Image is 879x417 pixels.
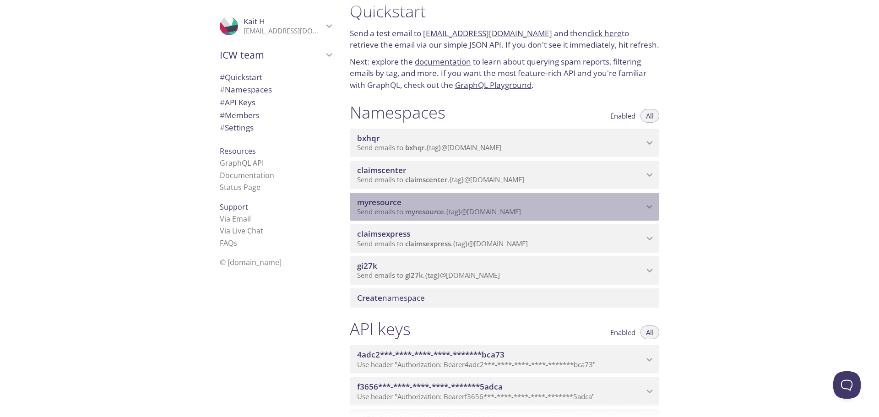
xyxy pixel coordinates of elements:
[357,239,528,248] span: Send emails to . {tag} @[DOMAIN_NAME]
[587,28,622,38] a: click here
[357,175,524,184] span: Send emails to . {tag} @[DOMAIN_NAME]
[350,224,659,253] div: claimsexpress namespace
[350,193,659,221] div: myresource namespace
[405,143,424,152] span: bxhqr
[357,165,406,175] span: claimscenter
[220,110,260,120] span: Members
[220,170,274,180] a: Documentation
[350,256,659,285] div: gi27k namespace
[220,49,323,61] span: ICW team
[220,146,256,156] span: Resources
[405,175,447,184] span: claimscenter
[357,197,402,207] span: myresource
[220,158,264,168] a: GraphQL API
[220,122,225,133] span: #
[350,288,659,308] div: Create namespace
[220,238,237,248] a: FAQ
[350,1,659,22] h1: Quickstart
[212,71,339,84] div: Quickstart
[220,97,225,108] span: #
[220,110,225,120] span: #
[350,319,411,339] h1: API keys
[455,80,532,90] a: GraphQL Playground
[833,371,861,399] iframe: Help Scout Beacon - Open
[220,72,262,82] span: Quickstart
[357,271,500,280] span: Send emails to . {tag} @[DOMAIN_NAME]
[357,133,380,143] span: bxhqr
[244,16,265,27] span: Kait H
[357,143,501,152] span: Send emails to . {tag} @[DOMAIN_NAME]
[405,239,451,248] span: claimsexpress
[640,109,659,123] button: All
[350,129,659,157] div: bxhqr namespace
[212,121,339,134] div: Team Settings
[405,207,444,216] span: myresource
[220,214,251,224] a: Via Email
[220,182,260,192] a: Status Page
[212,83,339,96] div: Namespaces
[423,28,552,38] a: [EMAIL_ADDRESS][DOMAIN_NAME]
[357,292,382,303] span: Create
[220,84,272,95] span: Namespaces
[220,226,263,236] a: Via Live Chat
[233,238,237,248] span: s
[415,56,471,67] a: documentation
[357,292,425,303] span: namespace
[212,109,339,122] div: Members
[220,122,254,133] span: Settings
[640,325,659,339] button: All
[357,207,521,216] span: Send emails to . {tag} @[DOMAIN_NAME]
[357,260,377,271] span: gi27k
[220,202,248,212] span: Support
[212,96,339,109] div: API Keys
[350,161,659,189] div: claimscenter namespace
[212,43,339,67] div: ICW team
[220,72,225,82] span: #
[605,109,641,123] button: Enabled
[220,97,255,108] span: API Keys
[220,84,225,95] span: #
[350,56,659,91] p: Next: explore the to learn about querying spam reports, filtering emails by tag, and more. If you...
[212,11,339,41] div: Kait H
[357,228,410,239] span: claimsexpress
[220,257,282,267] span: © [DOMAIN_NAME]
[350,27,659,51] p: Send a test email to and then to retrieve the email via our simple JSON API. If you don't see it ...
[350,102,445,123] h1: Namespaces
[405,271,423,280] span: gi27k
[605,325,641,339] button: Enabled
[244,27,323,36] p: [EMAIL_ADDRESS][DOMAIN_NAME]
